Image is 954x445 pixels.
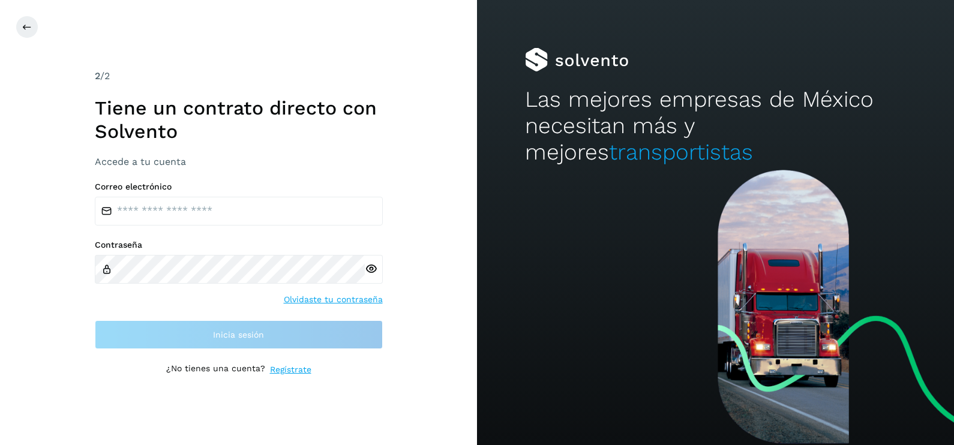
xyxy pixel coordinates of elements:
span: transportistas [609,139,753,165]
a: Regístrate [270,363,311,376]
h2: Las mejores empresas de México necesitan más y mejores [525,86,907,166]
a: Olvidaste tu contraseña [284,293,383,306]
button: Inicia sesión [95,320,383,349]
p: ¿No tienes una cuenta? [166,363,265,376]
span: Inicia sesión [213,330,264,339]
div: /2 [95,69,383,83]
label: Contraseña [95,240,383,250]
h3: Accede a tu cuenta [95,156,383,167]
span: 2 [95,70,100,82]
label: Correo electrónico [95,182,383,192]
h1: Tiene un contrato directo con Solvento [95,97,383,143]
